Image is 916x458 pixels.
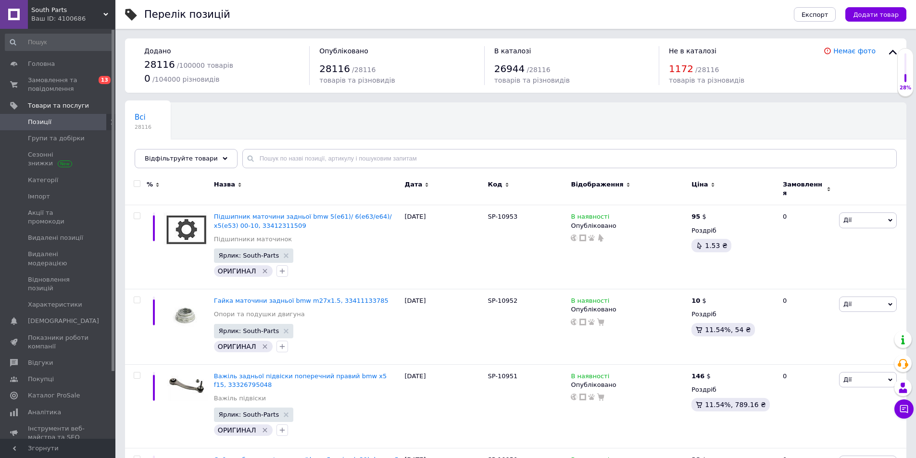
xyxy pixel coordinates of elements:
a: Підшипники маточинок [214,235,292,244]
span: 28116 [144,59,175,70]
div: $ [691,212,706,221]
span: Сезонні знижки [28,150,89,168]
span: Дії [843,376,852,383]
svg: Видалити мітку [261,343,269,350]
span: SP-10951 [488,372,518,380]
span: товарів та різновидів [319,76,395,84]
span: Код [488,180,502,189]
div: 0 [777,289,837,365]
div: 28% [898,85,913,91]
span: В каталозі [494,47,531,55]
div: Роздріб [691,226,775,235]
b: 10 [691,297,700,304]
span: Відфільтруйте товари [145,155,218,162]
span: 1172 [669,63,693,74]
span: 0 [144,73,151,84]
span: В наявності [571,372,609,383]
input: Пошук [5,34,113,51]
a: Гайка маточини задньої bmw m27x1.5, 33411133785 [214,297,389,304]
div: [DATE] [402,289,486,365]
span: Акції та промокоди [28,209,89,226]
span: Всі [135,113,146,122]
span: / 28116 [695,66,719,74]
a: Важіль задньої підвіски поперечний правий bmw x5 f15, 33326795048 [214,372,387,388]
span: Видалені позиції [28,234,83,242]
button: Додати товар [845,7,906,22]
div: Роздріб [691,385,775,394]
span: Головна [28,60,55,68]
span: Видалені модерацією [28,250,89,267]
div: Ваш ID: 4100686 [31,14,115,23]
span: Опубліковано [319,47,368,55]
button: Експорт [794,7,836,22]
span: Ціна [691,180,708,189]
span: Додати товар [853,11,899,18]
div: Опубліковано [571,381,687,389]
div: 0 [777,364,837,448]
span: Аналітика [28,408,61,417]
span: Замовлення [783,180,824,198]
div: 0 [777,205,837,289]
a: Опори та подушки двигуна [214,310,305,319]
span: товарів та різновидів [669,76,744,84]
span: В наявності [571,213,609,223]
div: [DATE] [402,364,486,448]
span: South Parts [31,6,103,14]
svg: Видалити мітку [261,267,269,275]
div: Опубліковано [571,222,687,230]
span: Імпорт [28,192,50,201]
span: Відображення [571,180,623,189]
span: Товари та послуги [28,101,89,110]
span: Каталог ProSale [28,391,80,400]
div: Роздріб [691,310,775,319]
span: В наявності [571,297,609,307]
span: 1.53 ₴ [705,242,727,249]
img: Гайка ступицы задней bmw m27x1.5, 33411133785 [163,297,209,331]
span: 11.54%, 54 ₴ [705,326,751,334]
span: Покупці [28,375,54,384]
span: Позиції [28,118,51,126]
span: Ярлик: South-Parts [219,252,279,259]
svg: Видалити мітку [261,426,269,434]
span: SP-10953 [488,213,518,220]
span: ОРИГИНАЛ [218,267,256,275]
span: % [147,180,153,189]
span: SP-10952 [488,297,518,304]
span: Назва [214,180,235,189]
span: Експорт [802,11,828,18]
a: Важіль підвіски [214,394,266,403]
span: Не в каталозі [669,47,716,55]
span: Відновлення позицій [28,275,89,293]
span: Категорії [28,176,58,185]
div: $ [691,297,706,305]
span: Ярлик: South-Parts [219,328,279,334]
span: 28116 [319,63,350,74]
span: 28116 [135,124,151,131]
b: 95 [691,213,700,220]
span: ОРИГИНАЛ [218,343,256,350]
span: ОРИГИНАЛ [218,426,256,434]
div: Перелік позицій [144,10,230,20]
span: Ярлик: South-Parts [219,411,279,418]
span: Замовлення та повідомлення [28,76,89,93]
span: [DEMOGRAPHIC_DATA] [28,317,99,325]
div: $ [691,372,711,381]
span: / 28116 [352,66,376,74]
span: / 100000 товарів [177,62,233,69]
span: Дії [843,216,852,223]
span: / 28116 [527,66,550,74]
a: Підшипник маточини задньої bmw 5(e61)/ 6(e63/e64)/ x5(e53) 00-10, 33412311509 [214,213,392,229]
div: [DATE] [402,205,486,289]
span: / 104000 різновидів [152,75,220,83]
a: Немає фото [833,47,876,55]
span: Характеристики [28,300,82,309]
button: Чат з покупцем [894,399,914,419]
input: Пошук по назві позиції, артикулу і пошуковим запитам [242,149,897,168]
img: Рычаг задней подвески поперечный правый bmw x5 f15, 33326795048 [163,372,209,401]
span: Показники роботи компанії [28,334,89,351]
span: Відгуки [28,359,53,367]
b: 146 [691,372,704,380]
